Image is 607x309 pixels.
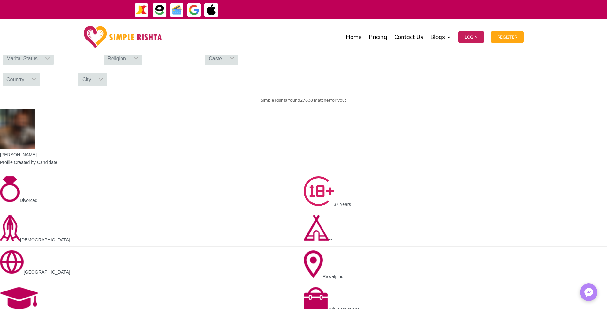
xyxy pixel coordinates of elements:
span: 27838 matches [300,97,330,103]
span: Simple Rishta found for you! [261,97,346,103]
span: Rawalpindi [323,274,344,279]
div: City [78,73,95,86]
img: ApplePay-icon [204,3,218,17]
button: Register [491,31,524,43]
a: Home [346,21,362,53]
img: EasyPaisa-icon [152,3,167,17]
a: Blogs [430,21,451,53]
img: Credit Cards [170,3,184,17]
span: Divorced [20,198,37,203]
div: Country [3,73,28,86]
a: Register [491,21,524,53]
span: -- [329,237,332,242]
div: Marital Status [3,52,41,65]
span: [GEOGRAPHIC_DATA] [24,269,70,275]
a: Contact Us [394,21,423,53]
button: Login [458,31,484,43]
img: Messenger [582,286,595,299]
a: Login [458,21,484,53]
img: JazzCash-icon [134,3,149,17]
a: Pricing [369,21,387,53]
div: Religion [104,52,130,65]
span: [DEMOGRAPHIC_DATA] [20,237,70,242]
img: GooglePay-icon [187,3,201,17]
div: Caste [205,52,226,65]
span: 37 Years [334,202,351,207]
